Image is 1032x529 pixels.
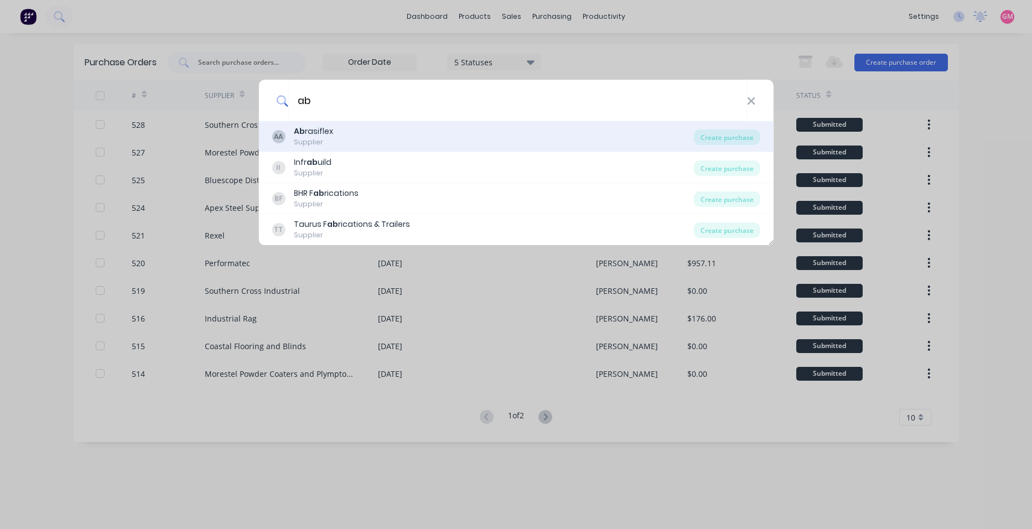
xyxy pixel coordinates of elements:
[294,126,305,137] b: Ab
[288,80,747,121] input: Enter a supplier name to create a new order...
[694,222,760,238] div: Create purchase
[294,199,359,209] div: Supplier
[294,168,331,178] div: Supplier
[694,129,760,145] div: Create purchase
[294,137,333,147] div: Supplier
[327,219,338,230] b: ab
[694,160,760,176] div: Create purchase
[294,219,410,230] div: Taurus F rications & Trailers
[272,192,285,205] div: BF
[272,161,285,174] div: II
[294,126,333,137] div: rasiflex
[313,188,324,199] b: ab
[272,223,285,236] div: TT
[694,191,760,207] div: Create purchase
[294,157,331,168] div: Infr uild
[272,130,285,143] div: AA
[294,230,410,240] div: Supplier
[307,157,318,168] b: ab
[294,188,359,199] div: BHR F rications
